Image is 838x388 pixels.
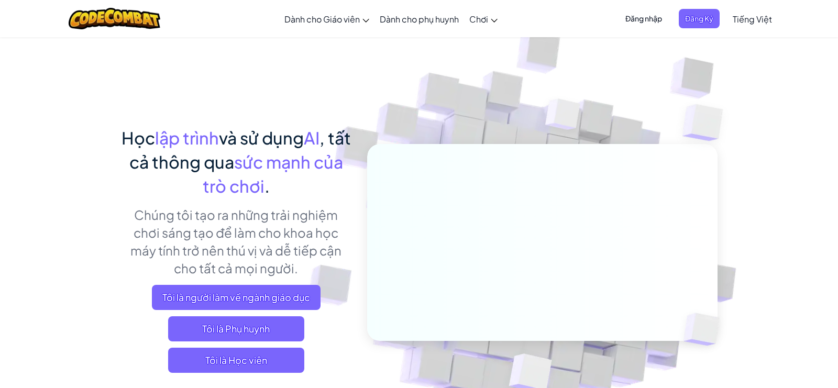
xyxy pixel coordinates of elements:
[464,5,503,33] a: Chơi
[203,151,343,196] span: sức mạnh của trò chơi
[526,78,601,156] img: Overlap cubes
[264,175,270,196] span: .
[727,5,777,33] a: Tiếng Việt
[374,5,464,33] a: Dành cho phụ huynh
[733,14,772,25] span: Tiếng Việt
[661,79,752,167] img: Overlap cubes
[279,5,374,33] a: Dành cho Giáo viên
[619,9,668,28] button: Đăng nhập
[304,127,319,148] span: AI
[155,127,219,148] span: lập trình
[679,9,720,28] button: Đăng Ký
[168,348,304,373] button: Tôi là Học viên
[69,8,160,29] img: CodeCombat logo
[168,316,304,341] a: Tôi là Phụ huynh
[284,14,360,25] span: Dành cho Giáo viên
[122,127,155,148] span: Học
[219,127,304,148] span: và sử dụng
[666,291,745,368] img: Overlap cubes
[120,206,351,277] p: Chúng tôi tạo ra những trải nghiệm chơi sáng tạo để làm cho khoa học máy tính trở nên thú vị và d...
[469,14,488,25] span: Chơi
[152,285,321,310] a: Tôi là người làm về ngành giáo dục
